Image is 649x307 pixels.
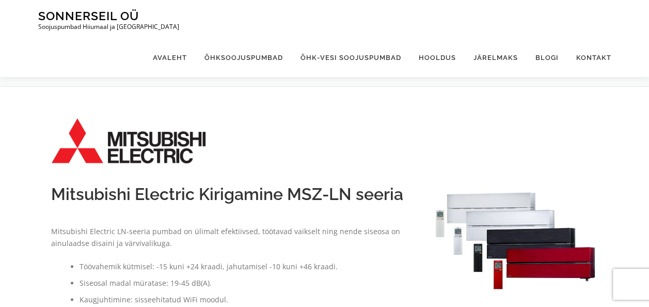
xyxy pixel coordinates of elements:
img: Mitsubishi Electric MSZ-LN50VG [430,185,598,294]
li: Kaugjuhtimine: sisseehitatud WiFi moodul. [80,294,409,306]
p: Mitsubishi Electric LN-seeria pumbad on ülimalt efektiivsed, töötavad vaikselt ning nende siseosa... [51,225,409,250]
span: Mitsubishi Electric Kirigamine MSZ-LN seeria [51,185,403,204]
a: Järelmaks [465,38,527,77]
a: Kontakt [567,38,611,77]
a: Hooldus [410,38,465,77]
img: Mitsubishi_Electric_logo.svg [51,118,206,164]
a: Avaleht [144,38,196,77]
li: Töövahemik kütmisel: -15 kuni +24 kraadi, jahutamisel -10 kuni +46 kraadi. [80,260,409,273]
p: Soojuspumbad Hiiumaal ja [GEOGRAPHIC_DATA] [38,23,179,30]
a: Õhksoojuspumbad [196,38,292,77]
a: Blogi [527,38,567,77]
li: Siseosal madal müratase: 19-45 dB(A). [80,277,409,289]
a: Õhk-vesi soojuspumbad [292,38,410,77]
a: Sonnerseil OÜ [38,9,139,23]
